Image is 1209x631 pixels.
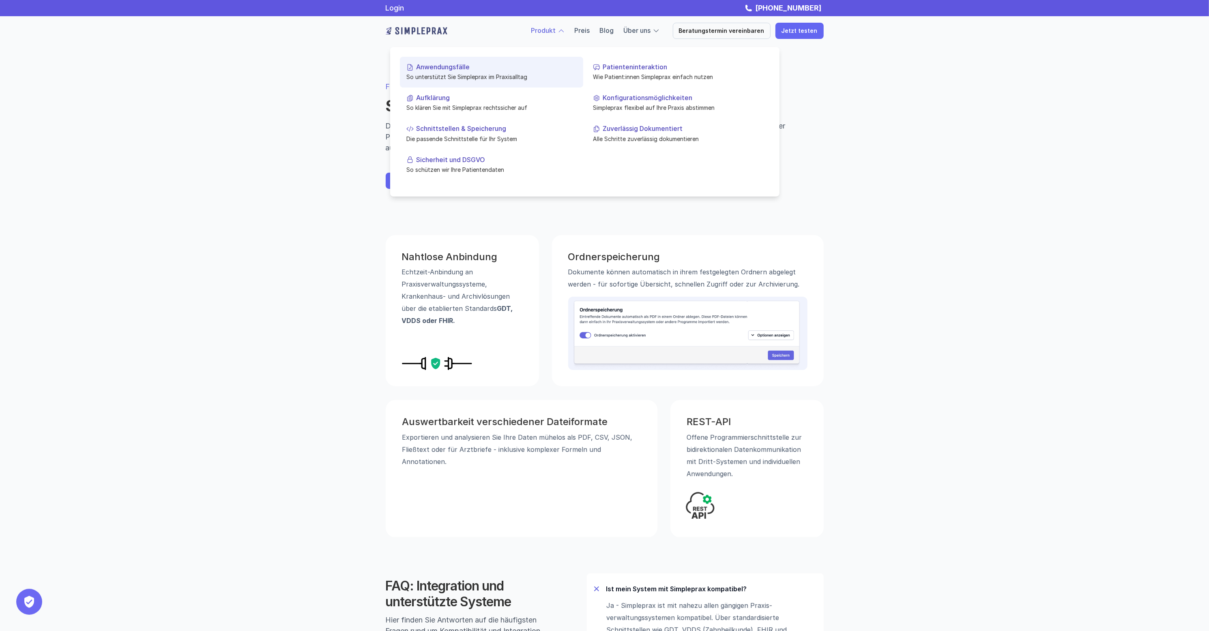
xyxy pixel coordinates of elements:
a: Zuverlässig DokumentiertAlle Schritte zuverlässig dokumentieren [586,118,770,149]
p: So unterstützt Sie Simpleprax im Praxisalltag [406,73,577,81]
strong: [PHONE_NUMBER] [756,4,822,12]
p: Jetzt testen [782,28,818,34]
a: AufklärungSo klären Sie mit Simpleprax rechtssicher auf [400,88,583,118]
p: Simpleprax flexibel auf Ihre Praxis abstimmen [593,103,763,112]
a: AnwendungsfälleSo unterstützt Sie Simpleprax im Praxisalltag [400,57,583,88]
a: Preis [575,26,590,34]
p: Dokumente können automatisch in ihrem festgelegten Ordnern abgelegt werden - für sofortige Übersi... [568,266,807,290]
h3: Nahtlose Anbindung [402,251,523,263]
a: Produkt [531,26,556,34]
p: Damit sich Simpleprax bestmöglich in die Abläufe Ihrer Praxis integriert, bieten wir umfangreiche... [386,120,824,153]
p: Sicherheit und DSGVO [416,156,577,163]
p: Patienteninteraktion [603,63,763,71]
h3: REST-API [687,416,807,428]
a: Blog [600,26,614,34]
p: FEATURE [386,81,824,92]
p: Exportieren und analysieren Sie Ihre Daten mühelos als PDF, CSV, JSON, Fließtext oder für Arztbri... [402,431,641,467]
h3: Ordnerspeicherung [568,251,807,263]
p: Schnittstellen & Speicherung [416,125,577,133]
h3: Auswertbarkeit verschiedener Dateiformate [402,416,641,428]
p: So klären Sie mit Simpleprax rechtssicher auf [406,103,577,112]
a: PatienteninteraktionWie Patient:innen Simpleprax einfach nutzen [586,57,770,88]
p: Offene Programmierschnittstelle zur bidirektionalen Daten­kommunikation mit Dritt-Systemen und in... [687,431,807,479]
a: Beratungstermin vereinbaren [673,23,771,39]
a: KonfigurationsmöglichkeitenSimpleprax flexibel auf Ihre Praxis abstimmen [586,88,770,118]
a: Über uns [624,26,651,34]
a: [PHONE_NUMBER] [754,4,824,12]
a: Login [386,4,404,12]
a: Jetzt starten [386,173,436,189]
a: Sicherheit und DSGVOSo schützen wir Ihre Patientendaten [400,149,583,180]
p: So schützen wir Ihre Patientendaten [406,165,577,174]
p: Beratungstermin vereinbaren [679,28,764,34]
p: Zuverlässig Dokumentiert [603,125,763,133]
a: Schnittstellen & SpeicherungDie passende Schnittstelle für Ihr System [400,118,583,149]
h2: FAQ: Integration und unterstützte Systeme [386,578,561,610]
img: Grafikausschnit aus der Anwendung, die das Herunterladen in verschiedenen Dateiformaten zeigt [402,468,532,521]
p: Anwendungsfälle [416,63,577,71]
p: Alle Schritte zuverlässig dokumentieren [593,134,763,143]
p: Wie Patient:innen Simpleprax einfach nutzen [593,73,763,81]
p: Aufklärung [416,94,577,102]
p: Konfigurationsmöglichkeiten [603,94,763,102]
p: Ist mein System mit Simpleprax kompatibel? [606,585,817,593]
h1: Schnittstellen & Speicherung [386,97,824,116]
p: Echtzeit-Anbindung an Praxisverwaltungssysteme, Krankenhaus- und Archivlösungen über die etablier... [402,266,523,327]
img: Grafikausschnitt aus der Anwendung die die Ordnerspeicherung zeigt [568,297,807,370]
a: Jetzt testen [775,23,824,39]
p: Die passende Schnittstelle für Ihr System [406,134,577,143]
